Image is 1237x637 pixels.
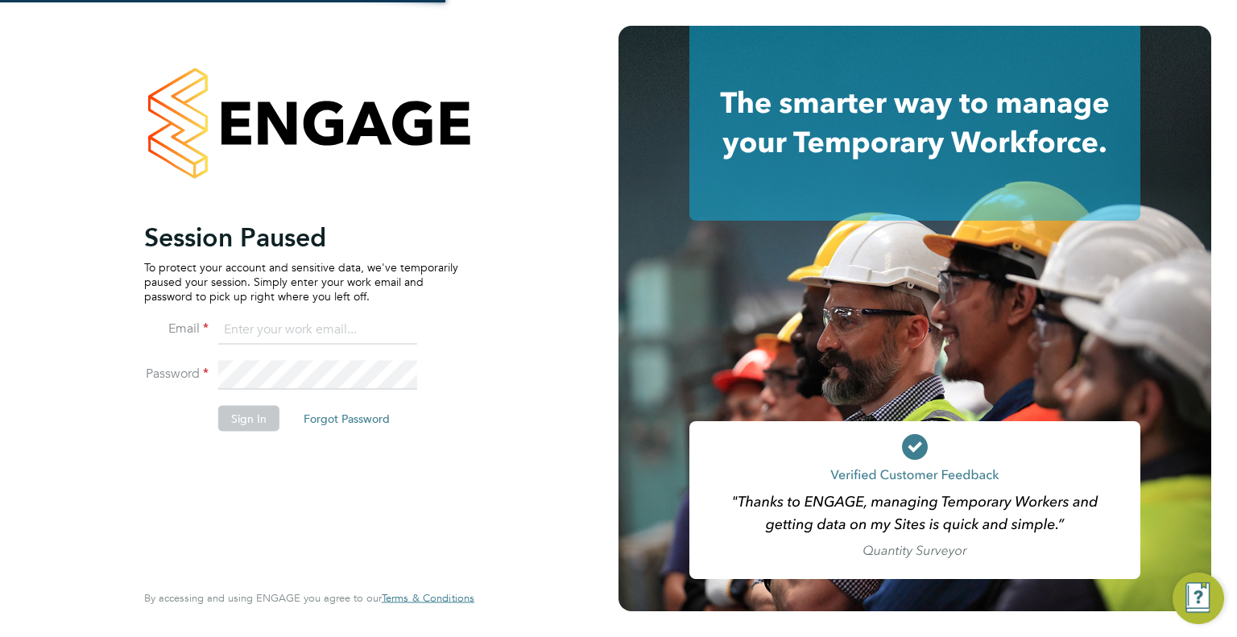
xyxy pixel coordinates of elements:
[382,592,474,605] a: Terms & Conditions
[218,405,279,431] button: Sign In
[291,405,403,431] button: Forgot Password
[144,591,474,605] span: By accessing and using ENGAGE you agree to our
[144,320,209,337] label: Email
[144,259,458,304] p: To protect your account and sensitive data, we've temporarily paused your session. Simply enter y...
[144,221,458,253] h2: Session Paused
[144,365,209,382] label: Password
[1173,573,1224,624] button: Engage Resource Center
[218,316,417,345] input: Enter your work email...
[382,591,474,605] span: Terms & Conditions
